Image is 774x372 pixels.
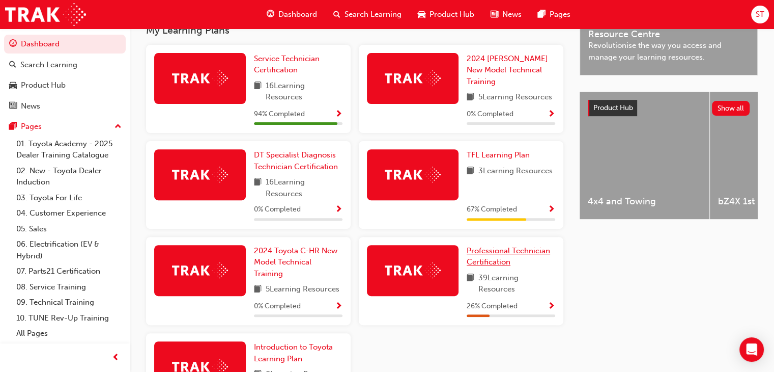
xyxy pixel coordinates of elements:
span: book-icon [467,272,474,295]
a: Product Hub [4,76,126,95]
div: Product Hub [21,79,66,91]
span: search-icon [9,61,16,70]
img: Trak [385,70,441,86]
button: Pages [4,117,126,136]
span: 5 Learning Resources [478,91,552,104]
span: up-icon [114,120,122,134]
span: Show Progress [335,110,342,119]
a: 07. Parts21 Certification [12,263,126,279]
a: news-iconNews [482,4,530,25]
a: Professional Technician Certification [467,245,555,268]
a: car-iconProduct Hub [410,4,482,25]
span: TFL Learning Plan [467,150,530,160]
a: 04. Customer Experience [12,205,126,221]
span: Pages [550,9,570,20]
span: book-icon [467,91,474,104]
a: guage-iconDashboard [259,4,325,25]
a: search-iconSearch Learning [325,4,410,25]
span: 5 Learning Resources [266,283,339,296]
span: 39 Learning Resources [478,272,555,295]
img: Trak [172,262,228,278]
span: guage-icon [9,40,17,49]
img: Trak [385,167,441,182]
span: pages-icon [538,8,546,21]
span: 2024 Toyota C-HR New Model Technical Training [254,246,337,278]
span: car-icon [418,8,425,21]
div: Pages [21,121,42,132]
button: Show all [712,101,750,116]
button: Show Progress [335,203,342,216]
div: Open Intercom Messenger [739,337,764,362]
div: News [21,100,40,112]
span: 26 % Completed [467,301,518,312]
button: Show Progress [548,108,555,121]
span: book-icon [254,176,262,199]
span: prev-icon [112,352,120,364]
a: 01. Toyota Academy - 2025 Dealer Training Catalogue [12,136,126,163]
a: 03. Toyota For Life [12,190,126,206]
span: Show Progress [335,302,342,311]
a: News [4,97,126,116]
a: Search Learning [4,56,126,74]
span: Show Progress [335,205,342,215]
div: Search Learning [20,59,77,71]
span: Introduction to Toyota Learning Plan [254,342,333,363]
a: Product HubShow all [588,100,750,116]
span: 94 % Completed [254,109,305,120]
span: guage-icon [267,8,274,21]
a: 05. Sales [12,221,126,237]
span: Search Learning [345,9,402,20]
span: Service Technician Certification [254,54,320,75]
a: 4x4 and Towing [580,92,709,219]
span: 2024 [PERSON_NAME] New Model Technical Training [467,54,548,86]
h3: My Learning Plans [146,24,563,36]
a: 10. TUNE Rev-Up Training [12,310,126,326]
a: Introduction to Toyota Learning Plan [254,341,342,364]
span: Show Progress [548,110,555,119]
button: Show Progress [335,300,342,313]
span: Product Hub [429,9,474,20]
span: 0 % Completed [467,109,513,120]
span: 0 % Completed [254,301,301,312]
span: ST [756,9,764,20]
span: book-icon [467,165,474,178]
span: car-icon [9,81,17,90]
span: 3 Learning Resources [478,165,553,178]
span: Show Progress [548,302,555,311]
a: 02. New - Toyota Dealer Induction [12,163,126,190]
a: Service Technician Certification [254,53,342,76]
img: Trak [172,167,228,182]
span: 4x4 and Towing [588,196,701,207]
a: 2024 [PERSON_NAME] New Model Technical Training [467,53,555,88]
a: All Pages [12,326,126,341]
button: DashboardSearch LearningProduct HubNews [4,33,126,117]
button: ST [751,6,769,23]
span: Show Progress [548,205,555,215]
a: 09. Technical Training [12,295,126,310]
span: news-icon [9,102,17,111]
span: Professional Technician Certification [467,246,550,267]
span: pages-icon [9,122,17,131]
button: Show Progress [335,108,342,121]
a: DT Specialist Diagnosis Technician Certification [254,149,342,172]
span: DT Specialist Diagnosis Technician Certification [254,150,338,171]
span: 67 % Completed [467,204,517,216]
img: Trak [172,70,228,86]
span: search-icon [333,8,340,21]
a: 06. Electrification (EV & Hybrid) [12,236,126,263]
a: Dashboard [4,35,126,54]
span: news-icon [491,8,498,21]
a: pages-iconPages [530,4,579,25]
span: book-icon [254,80,262,103]
img: Trak [5,3,86,26]
a: TFL Learning Plan [467,149,534,161]
img: Trak [385,262,441,278]
span: book-icon [254,283,262,296]
span: 0 % Completed [254,204,301,216]
span: 16 Learning Resources [266,80,342,103]
span: Dashboard [278,9,317,20]
span: Revolutionise the way you access and manage your learning resources. [588,40,749,63]
span: News [502,9,522,20]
